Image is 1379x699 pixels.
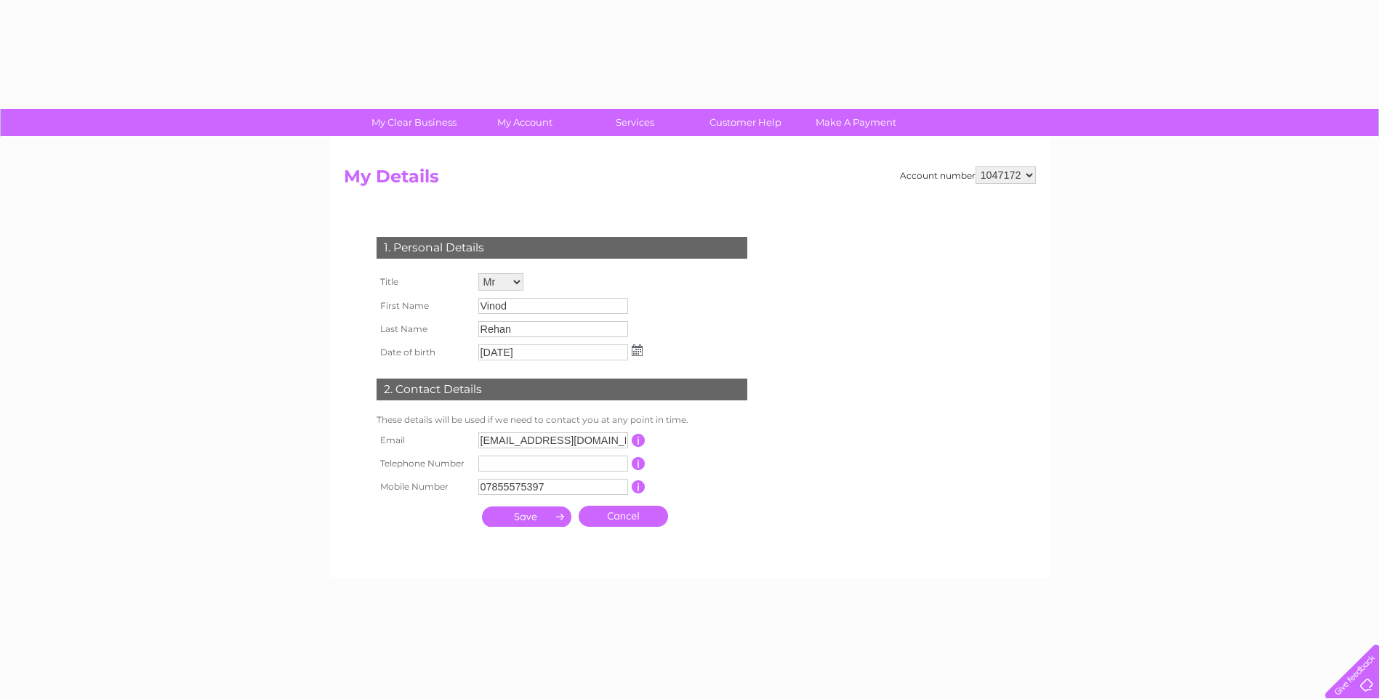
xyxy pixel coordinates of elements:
[575,109,695,136] a: Services
[373,475,475,498] th: Mobile Number
[632,480,646,493] input: Information
[377,237,747,259] div: 1. Personal Details
[579,506,668,527] a: Cancel
[465,109,584,136] a: My Account
[900,166,1036,184] div: Account number
[373,452,475,475] th: Telephone Number
[482,506,571,527] input: Submit
[373,318,475,341] th: Last Name
[373,429,475,452] th: Email
[354,109,474,136] a: My Clear Business
[686,109,805,136] a: Customer Help
[796,109,916,136] a: Make A Payment
[373,270,475,294] th: Title
[373,341,475,364] th: Date of birth
[632,344,643,356] img: ...
[632,457,646,470] input: Information
[344,166,1036,194] h2: My Details
[377,379,747,400] div: 2. Contact Details
[373,411,751,429] td: These details will be used if we need to contact you at any point in time.
[373,294,475,318] th: First Name
[632,434,646,447] input: Information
